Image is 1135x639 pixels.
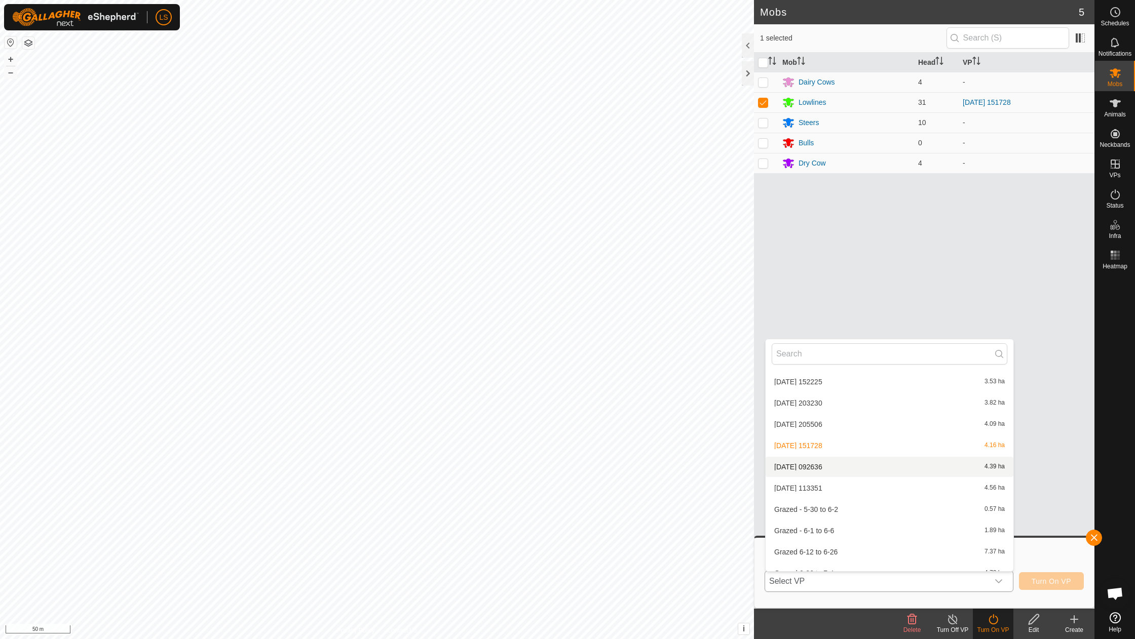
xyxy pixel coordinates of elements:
th: VP [959,53,1094,72]
td: - [959,112,1094,133]
span: Delete [903,626,921,633]
span: [DATE] 205506 [774,421,822,428]
span: Notifications [1099,51,1131,57]
span: 1 selected [760,33,947,44]
span: Mobs [1108,81,1122,87]
div: Edit [1013,625,1054,634]
li: Grazed - 6-1 to 6-6 [766,521,1013,541]
span: LS [159,12,168,23]
th: Mob [778,53,914,72]
span: [DATE] 151728 [774,442,822,449]
span: 4.73 ha [985,570,1005,577]
p-sorticon: Activate to sort [972,58,980,66]
td: - [959,153,1094,173]
img: Gallagher Logo [12,8,139,26]
div: Steers [799,117,819,128]
li: 2025-09-01 151728 [766,435,1013,456]
button: + [5,53,17,65]
span: [DATE] 113351 [774,485,822,492]
div: Dry Cow [799,158,826,169]
div: dropdown trigger [989,571,1009,591]
span: Schedules [1101,20,1129,26]
p-sorticon: Activate to sort [797,58,805,66]
span: [DATE] 152225 [774,378,822,385]
th: Head [914,53,959,72]
span: Infra [1109,233,1121,239]
span: Status [1106,203,1123,209]
div: Turn Off VP [932,625,973,634]
span: 1.89 ha [985,527,1005,534]
div: Dairy Cows [799,77,835,88]
span: i [743,624,745,633]
li: 2025-08-30 203230 [766,393,1013,413]
span: Grazed 6-12 to 6-26 [774,548,838,555]
span: Turn On VP [1032,577,1071,585]
button: Reset Map [5,36,17,49]
span: [DATE] 092636 [774,463,822,470]
span: 4 [918,78,922,86]
span: Heatmap [1103,263,1127,269]
button: Map Layers [22,37,34,49]
span: Animals [1104,111,1126,117]
div: Create [1054,625,1094,634]
span: 31 [918,98,926,106]
span: 10 [918,118,926,127]
span: Select VP [765,571,989,591]
li: 2025-08-30 152225 [766,372,1013,392]
span: Help [1109,626,1121,632]
button: i [738,623,749,634]
span: VPs [1109,172,1120,178]
span: Neckbands [1100,142,1130,148]
span: 4.16 ha [985,442,1005,449]
span: Grazed 6-26 to 7-4 [774,570,834,577]
span: 4.39 ha [985,463,1005,470]
button: Turn On VP [1019,572,1084,590]
td: - [959,72,1094,92]
p-sorticon: Activate to sort [935,58,943,66]
li: Grazed 6-26 to 7-4 [766,563,1013,583]
span: 4.56 ha [985,485,1005,492]
a: Contact Us [387,626,417,635]
p-sorticon: Activate to sort [768,58,776,66]
span: 0.57 ha [985,506,1005,513]
li: 2025-08-31 205506 [766,414,1013,434]
span: 7.37 ha [985,548,1005,555]
span: 3.53 ha [985,378,1005,385]
span: 0 [918,139,922,147]
div: Bulls [799,138,814,148]
a: Privacy Policy [337,626,375,635]
div: Lowlines [799,97,826,108]
li: 2025-09-02 092636 [766,457,1013,477]
span: Grazed - 6-1 to 6-6 [774,527,834,534]
div: Turn On VP [973,625,1013,634]
h2: Mobs [760,6,1079,18]
span: Grazed - 5-30 to 6-2 [774,506,838,513]
span: 4.09 ha [985,421,1005,428]
input: Search (S) [947,27,1069,49]
a: [DATE] 151728 [963,98,1011,106]
span: [DATE] 203230 [774,400,822,407]
input: Search [772,343,1007,365]
li: Grazed - 5-30 to 6-2 [766,499,1013,520]
td: - [959,133,1094,153]
li: Grazed 6-12 to 6-26 [766,542,1013,562]
li: 2025-09-03 113351 [766,478,1013,498]
a: Help [1095,608,1135,636]
a: Open chat [1100,578,1130,609]
span: 4 [918,159,922,167]
span: 5 [1079,5,1084,20]
button: – [5,66,17,78]
span: 3.82 ha [985,400,1005,407]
